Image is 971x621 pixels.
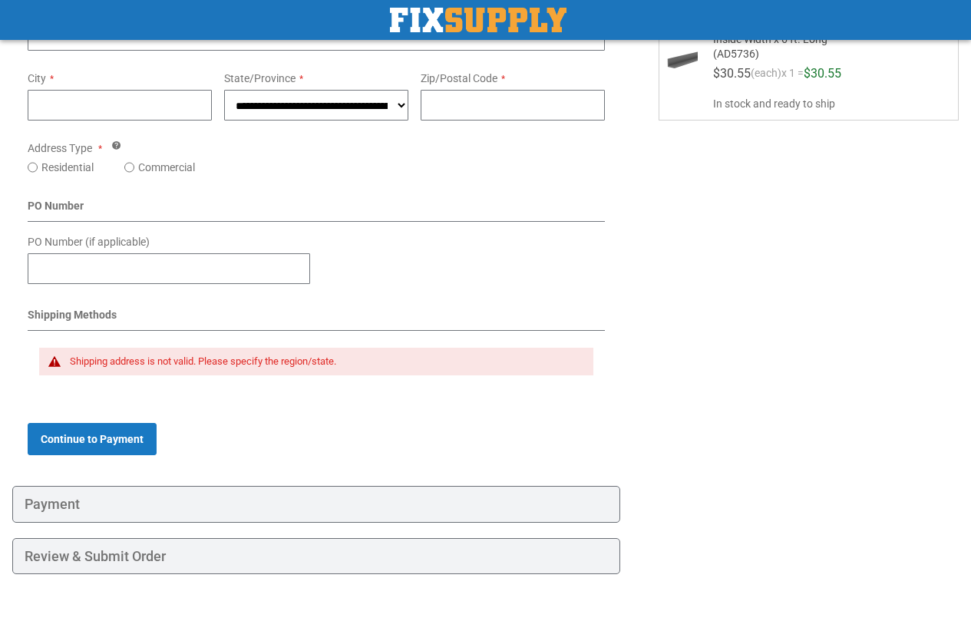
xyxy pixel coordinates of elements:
[41,160,94,175] label: Residential
[28,307,605,331] div: Shipping Methods
[421,72,497,84] span: Zip/Postal Code
[667,45,698,75] img: PVC 90 Degree Angle - 1-1/4" Outside Height x 1-1/4" Outside Width x 1" Inside Height x 1" Inside...
[70,355,578,368] div: Shipping address is not valid. Please specify the region/state.
[390,8,566,32] img: Fix Industrial Supply
[138,160,195,175] label: Commercial
[28,236,150,248] span: PO Number (if applicable)
[28,142,92,154] span: Address Type
[713,45,926,60] span: (AD5736)
[713,96,946,111] span: In stock and ready to ship
[12,538,620,575] div: Review & Submit Order
[781,68,804,86] span: x 1 =
[12,486,620,523] div: Payment
[28,198,605,222] div: PO Number
[41,433,144,445] span: Continue to Payment
[28,423,157,455] button: Continue to Payment
[28,72,46,84] span: City
[390,8,566,32] a: store logo
[713,66,751,81] span: $30.55
[804,66,841,81] span: $30.55
[751,68,781,86] span: (each)
[224,72,296,84] span: State/Province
